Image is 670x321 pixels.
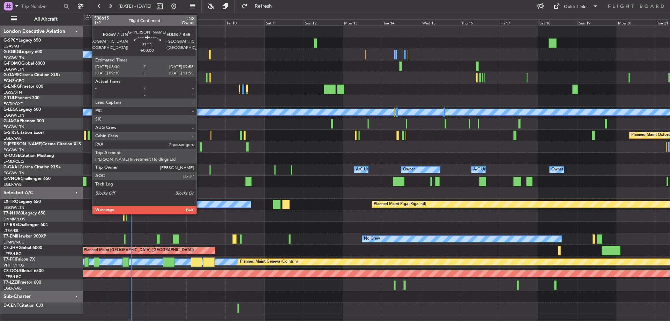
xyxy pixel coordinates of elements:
[3,269,44,273] a: CS-DOUGlobal 6500
[550,1,602,12] button: Quick Links
[3,257,16,262] span: T7-FFI
[3,257,35,262] a: T7-FFIFalcon 7X
[364,234,380,244] div: No Crew
[3,108,18,112] span: G-LEGC
[343,19,382,25] div: Mon 13
[3,73,20,77] span: G-GARE
[3,38,18,43] span: G-SPCY
[3,280,41,285] a: T7-LZZIPraetor 600
[403,165,415,175] div: Owner
[3,131,17,135] span: G-SIRS
[249,4,278,9] span: Refresh
[3,50,42,54] a: G-KGKGLegacy 600
[69,19,108,25] div: Mon 6
[3,119,20,123] span: G-JAGA
[3,147,24,153] a: EGGW/LTN
[21,1,61,12] input: Trip Number
[3,200,41,204] a: LX-TROLegacy 650
[3,177,51,181] a: G-VNORChallenger 650
[3,78,24,83] a: EGNR/CEG
[265,19,304,25] div: Sat 11
[3,269,20,273] span: CS-DOU
[3,170,24,176] a: EGGW/LTN
[3,304,19,308] span: D-CENT
[3,90,22,95] a: EGSS/STN
[356,165,385,175] div: A/C Unavailable
[3,223,18,227] span: T7-BRE
[3,246,42,250] a: CS-JHHGlobal 6000
[147,19,186,25] div: Wed 8
[18,17,74,22] span: All Aircraft
[3,108,41,112] a: G-LEGCLegacy 600
[3,234,46,239] a: T7-EMIHawker 900XP
[240,257,298,267] div: Planned Maint Geneva (Cointrin)
[3,228,19,233] a: LTBA/ISL
[3,200,18,204] span: LX-TRO
[499,19,538,25] div: Fri 17
[3,85,20,89] span: G-ENRG
[473,165,502,175] div: A/C Unavailable
[304,19,343,25] div: Sun 12
[460,19,499,25] div: Thu 16
[3,136,22,141] a: EGLF/FAB
[238,1,280,12] button: Refresh
[186,19,225,25] div: Thu 9
[617,19,656,25] div: Mon 20
[3,142,42,146] span: G-[PERSON_NAME]
[3,165,61,169] a: G-GAALCessna Citation XLS+
[84,245,194,256] div: Planned Maint [GEOGRAPHIC_DATA] ([GEOGRAPHIC_DATA])
[374,199,426,210] div: Planned Maint Riga (Riga Intl)
[3,67,24,72] a: EGGW/LTN
[3,131,44,135] a: G-SIRSCitation Excel
[3,286,22,291] a: EGLF/FAB
[3,240,24,245] a: LFMN/NCE
[578,19,617,25] div: Sun 19
[3,50,20,54] span: G-KGKG
[3,96,15,100] span: 2-TIJL
[3,142,81,146] a: G-[PERSON_NAME]Cessna Citation XLS
[3,205,24,210] a: EGGW/LTN
[3,61,21,66] span: G-FOMO
[3,96,39,100] a: 2-TIJLPhenom 300
[3,154,54,158] a: M-OUSECitation Mustang
[3,177,21,181] span: G-VNOR
[3,44,22,49] a: LGAV/ATH
[3,274,22,279] a: LFPB/LBG
[162,118,272,129] div: Planned Maint [GEOGRAPHIC_DATA] ([GEOGRAPHIC_DATA])
[119,3,151,9] span: [DATE] - [DATE]
[3,234,17,239] span: T7-EMI
[3,124,24,130] a: EGGW/LTN
[3,211,45,216] a: T7-N1960Legacy 650
[3,85,43,89] a: G-ENRGPraetor 600
[538,19,577,25] div: Sat 18
[3,251,22,256] a: LFPB/LBG
[3,55,24,60] a: EGGW/LTN
[421,19,460,25] div: Wed 15
[3,217,25,222] a: DNMM/LOS
[3,263,24,268] a: VHHH/HKG
[3,280,18,285] span: T7-LZZI
[3,113,24,118] a: EGGW/LTN
[137,199,166,210] div: A/C Unavailable
[3,159,24,164] a: LFMD/CEQ
[3,211,23,216] span: T7-N1960
[3,61,45,66] a: G-FOMOGlobal 6000
[3,223,48,227] a: T7-BREChallenger 604
[160,141,270,152] div: Planned Maint [GEOGRAPHIC_DATA] ([GEOGRAPHIC_DATA])
[84,14,96,20] div: [DATE]
[225,19,265,25] div: Fri 10
[3,101,23,107] a: EGTK/OXF
[3,119,44,123] a: G-JAGAPhenom 300
[3,246,18,250] span: CS-JHH
[8,14,76,25] button: All Aircraft
[108,19,147,25] div: Tue 7
[564,3,588,10] div: Quick Links
[3,38,41,43] a: G-SPCYLegacy 650
[3,304,43,308] a: D-CENTCitation CJ3
[3,165,20,169] span: G-GAAL
[3,154,20,158] span: M-OUSE
[3,73,61,77] a: G-GARECessna Citation XLS+
[551,165,563,175] div: Owner
[382,19,421,25] div: Tue 14
[3,182,22,187] a: EGLF/FAB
